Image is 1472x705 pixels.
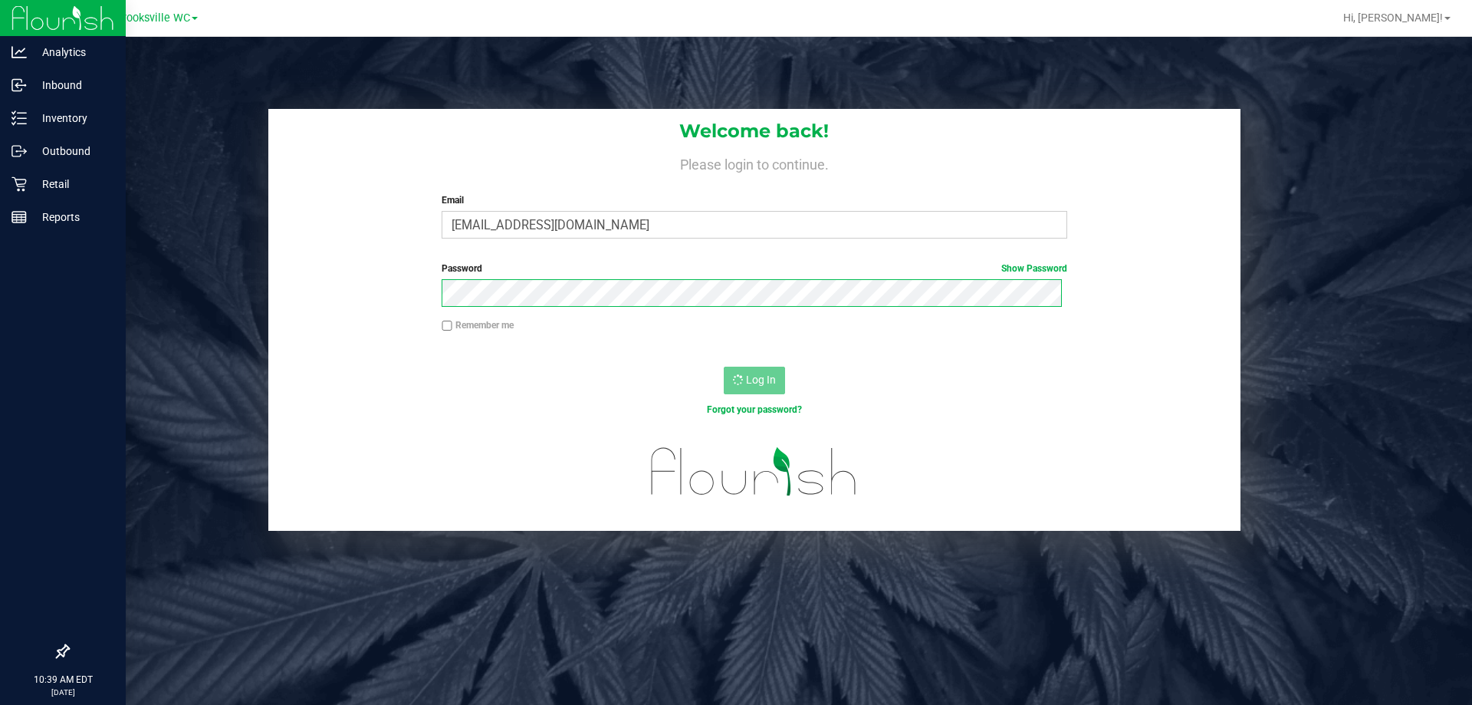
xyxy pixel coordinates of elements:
p: Reports [27,208,119,226]
inline-svg: Outbound [11,143,27,159]
span: Log In [746,374,776,386]
p: Retail [27,175,119,193]
inline-svg: Reports [11,209,27,225]
span: Password [442,263,482,274]
input: Remember me [442,321,452,331]
h1: Welcome back! [268,121,1240,141]
p: Outbound [27,142,119,160]
inline-svg: Inventory [11,110,27,126]
p: Inbound [27,76,119,94]
p: 10:39 AM EDT [7,673,119,687]
label: Remember me [442,318,514,332]
p: Inventory [27,109,119,127]
inline-svg: Inbound [11,77,27,93]
h4: Please login to continue. [268,153,1240,172]
span: Hi, [PERSON_NAME]! [1343,12,1443,24]
p: [DATE] [7,687,119,698]
a: Show Password [1001,263,1067,274]
inline-svg: Analytics [11,44,27,60]
inline-svg: Retail [11,176,27,192]
a: Forgot your password? [707,404,802,415]
p: Analytics [27,43,119,61]
img: flourish_logo.svg [632,433,876,511]
label: Email [442,193,1066,207]
button: Log In [724,367,785,394]
span: Brooksville WC [116,12,190,25]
